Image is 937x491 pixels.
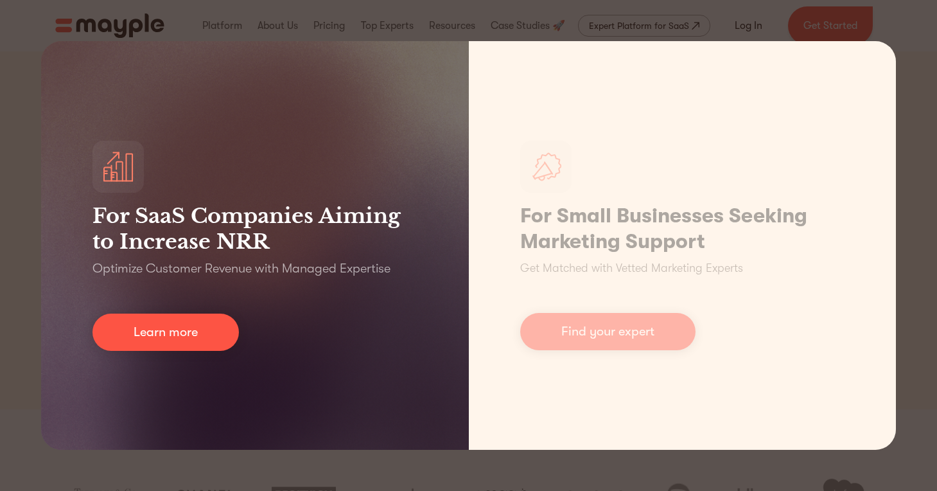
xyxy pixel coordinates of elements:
[520,203,845,254] h1: For Small Businesses Seeking Marketing Support
[92,260,390,278] p: Optimize Customer Revenue with Managed Expertise
[520,260,743,277] p: Get Matched with Vetted Marketing Experts
[92,203,417,254] h3: For SaaS Companies Aiming to Increase NRR
[520,313,696,350] a: Find your expert
[92,314,239,351] a: Learn more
